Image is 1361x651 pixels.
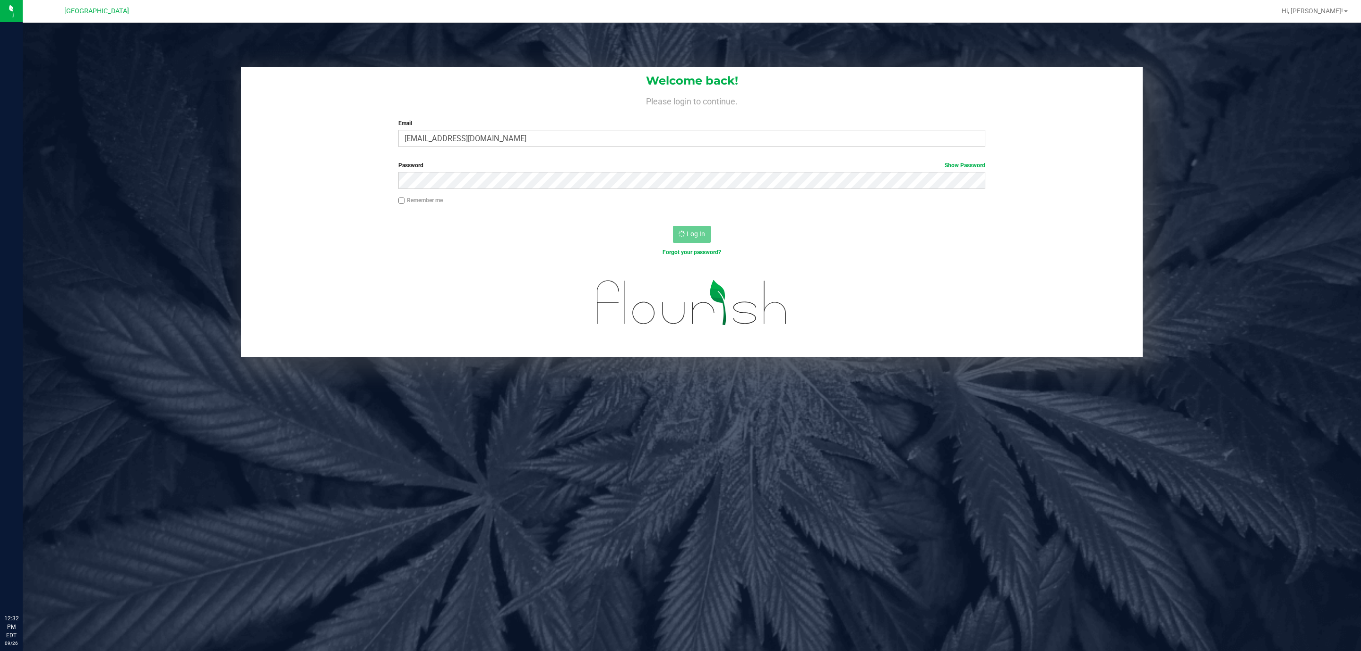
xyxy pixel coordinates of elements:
a: Forgot your password? [663,249,721,256]
h4: Please login to continue. [241,94,1143,106]
h1: Welcome back! [241,75,1143,87]
p: 09/26 [4,640,18,647]
span: Password [398,162,423,169]
span: Log In [687,230,705,238]
img: flourish_logo.svg [579,266,805,339]
span: Hi, [PERSON_NAME]! [1282,7,1343,15]
a: Show Password [945,162,985,169]
span: [GEOGRAPHIC_DATA] [64,7,129,15]
label: Remember me [398,196,443,205]
p: 12:32 PM EDT [4,614,18,640]
button: Log In [673,226,711,243]
label: Email [398,119,985,128]
input: Remember me [398,197,405,204]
